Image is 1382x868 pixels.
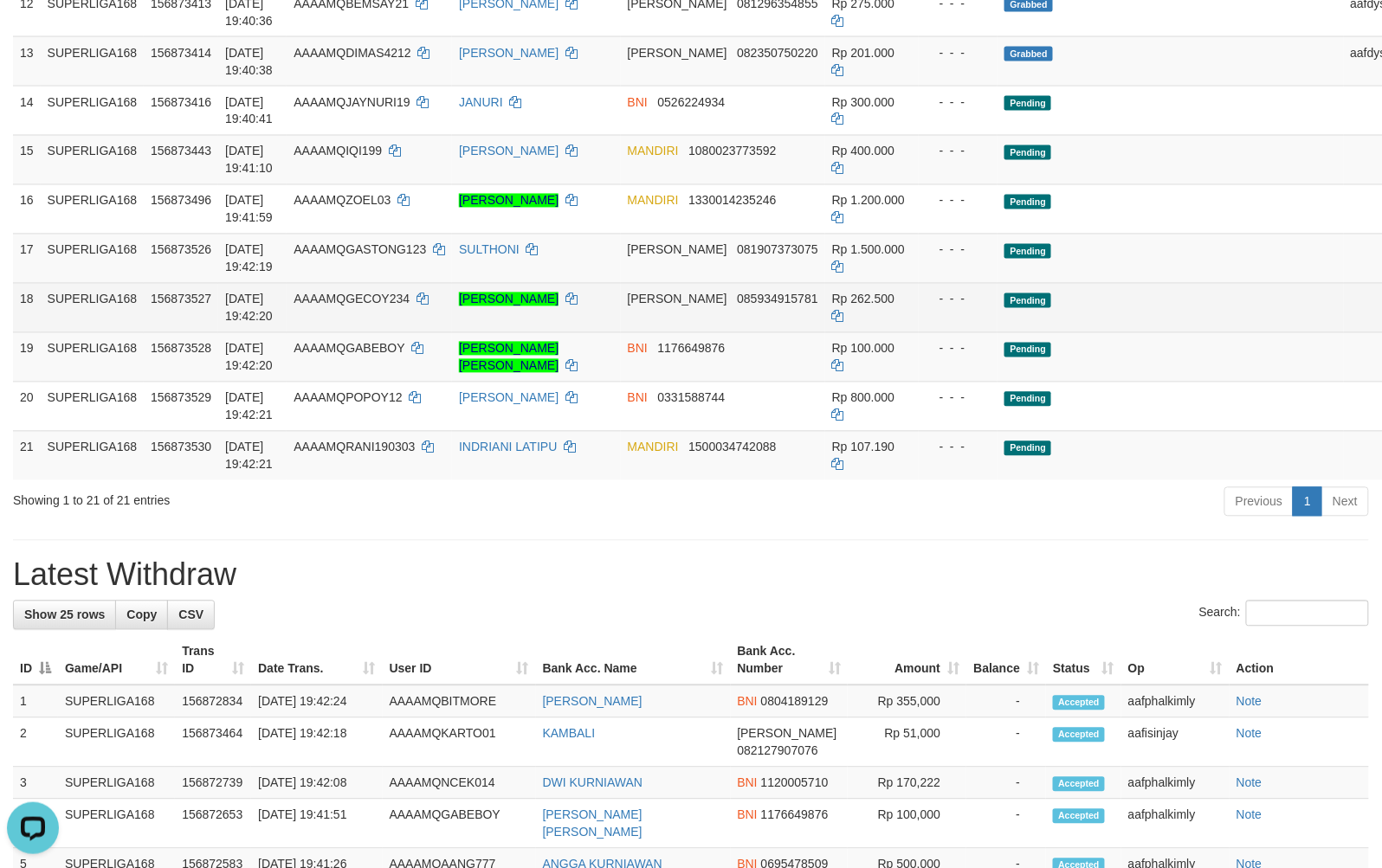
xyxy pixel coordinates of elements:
[1293,487,1322,517] a: 1
[688,194,776,208] span: Copy 1330014235246 to clipboard
[151,243,211,257] span: 156873526
[294,342,404,356] span: AAAAMQGABEBOY
[848,718,966,768] td: Rp 51,000
[848,768,966,800] td: Rp 170,222
[225,342,273,373] span: [DATE] 19:42:20
[251,768,382,800] td: [DATE] 19:42:08
[926,241,991,259] div: - - -
[738,776,758,790] span: BNI
[1004,47,1053,61] span: Grabbed
[151,391,211,405] span: 156873529
[251,685,382,718] td: [DATE] 19:42:24
[251,718,382,768] td: [DATE] 19:42:18
[1121,800,1230,849] td: aafphalkimly
[1004,343,1051,357] span: Pending
[848,636,966,685] th: Amount: activate to sort column ascending
[459,342,559,373] a: [PERSON_NAME] [PERSON_NAME]
[848,800,966,849] td: Rp 100,000
[41,382,145,431] td: SUPERLIGA168
[628,243,727,257] span: [PERSON_NAME]
[225,95,273,126] span: [DATE] 19:40:41
[151,293,211,306] span: 156873527
[1237,727,1263,741] a: Note
[1230,636,1369,685] th: Action
[848,685,966,718] td: Rp 355,000
[1121,636,1230,685] th: Op: activate to sort column ascending
[1246,601,1369,627] input: Search:
[1004,392,1051,407] span: Pending
[459,145,559,158] a: [PERSON_NAME]
[832,243,905,257] span: Rp 1.500.000
[926,143,991,160] div: - - -
[761,808,829,822] span: Copy 1176649876 to clipboard
[761,776,829,790] span: Copy 1120005710 to clipboard
[1237,695,1263,709] a: Note
[178,608,203,622] span: CSV
[832,95,894,109] span: Rp 300.000
[628,293,727,306] span: [PERSON_NAME]
[225,243,273,274] span: [DATE] 19:42:19
[175,768,251,800] td: 156872739
[115,601,168,630] a: Copy
[1121,768,1230,800] td: aafphalkimly
[1004,96,1051,111] span: Pending
[628,145,679,158] span: MANDIRI
[13,382,41,431] td: 20
[1004,195,1051,209] span: Pending
[738,727,837,741] span: [PERSON_NAME]
[24,608,105,622] span: Show 25 rows
[58,685,175,718] td: SUPERLIGA168
[658,342,726,356] span: Copy 1176649876 to clipboard
[41,283,145,332] td: SUPERLIGA168
[1199,601,1369,627] label: Search:
[628,194,679,208] span: MANDIRI
[658,391,726,405] span: Copy 0331588744 to clipboard
[1004,244,1051,259] span: Pending
[13,768,58,800] td: 3
[13,718,58,768] td: 2
[294,293,410,306] span: AAAAMQGECOY234
[1237,808,1263,822] a: Note
[294,440,415,454] span: AAAAMQRANI190303
[383,636,536,685] th: User ID: activate to sort column ascending
[225,194,273,225] span: [DATE] 19:41:59
[926,93,991,111] div: - - -
[175,800,251,849] td: 156872653
[628,46,727,60] span: [PERSON_NAME]
[1053,809,1105,824] span: Accepted
[658,95,726,109] span: Copy 0526224934 to clipboard
[1121,718,1230,768] td: aafisinjay
[926,340,991,357] div: - - -
[832,145,894,158] span: Rp 400.000
[151,194,211,208] span: 156873496
[966,768,1046,800] td: -
[737,293,817,306] span: Copy 085934915781 to clipboard
[13,36,41,86] td: 13
[737,243,817,257] span: Copy 081907373075 to clipboard
[13,558,1369,593] h1: Latest Withdraw
[294,145,382,158] span: AAAAMQIQI199
[13,431,41,480] td: 21
[175,636,251,685] th: Trans ID: activate to sort column ascending
[41,135,145,184] td: SUPERLIGA168
[41,36,145,86] td: SUPERLIGA168
[225,293,273,324] span: [DATE] 19:42:20
[251,800,382,849] td: [DATE] 19:41:51
[41,234,145,283] td: SUPERLIGA168
[926,389,991,407] div: - - -
[688,145,776,158] span: Copy 1080023773592 to clipboard
[175,685,251,718] td: 156872834
[1237,776,1263,790] a: Note
[383,768,536,800] td: AAAAMQNCEK014
[151,145,211,158] span: 156873443
[13,234,41,283] td: 17
[737,46,817,60] span: Copy 082350750220 to clipboard
[13,636,58,685] th: ID: activate to sort column descending
[543,776,643,790] a: DWI KURNIAWAN
[543,695,643,709] a: [PERSON_NAME]
[1053,696,1105,710] span: Accepted
[1004,293,1051,308] span: Pending
[225,440,273,472] span: [DATE] 19:42:21
[832,391,894,405] span: Rp 800.000
[966,800,1046,849] td: -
